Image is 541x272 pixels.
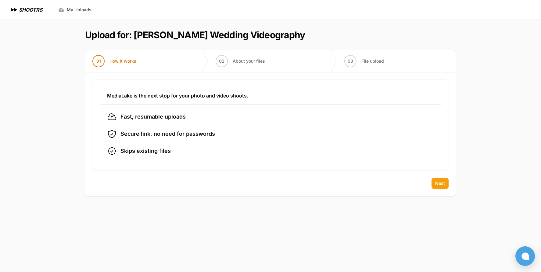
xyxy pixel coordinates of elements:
[432,178,449,189] button: Next
[120,112,186,121] span: Fast, resumable uploads
[120,147,171,155] span: Skips existing files
[435,180,445,186] span: Next
[55,4,95,15] a: My Uploads
[337,50,391,72] button: 03 File upload
[85,29,305,40] h1: Upload for: [PERSON_NAME] Wedding Videography
[67,7,91,13] span: My Uploads
[85,50,144,72] button: 01 How it works
[208,50,272,72] button: 02 About your files
[10,6,19,13] img: SHOOTRS
[120,130,215,138] span: Secure link, no need for passwords
[10,6,42,13] a: SHOOTRS SHOOTRS
[107,92,434,99] h3: MediaLake is the next stop for your photo and video shoots.
[109,58,136,64] span: How it works
[361,58,384,64] span: File upload
[96,58,101,64] span: 01
[19,6,42,13] h1: SHOOTRS
[219,58,224,64] span: 02
[233,58,265,64] span: About your files
[348,58,353,64] span: 03
[515,246,535,266] button: Open chat window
